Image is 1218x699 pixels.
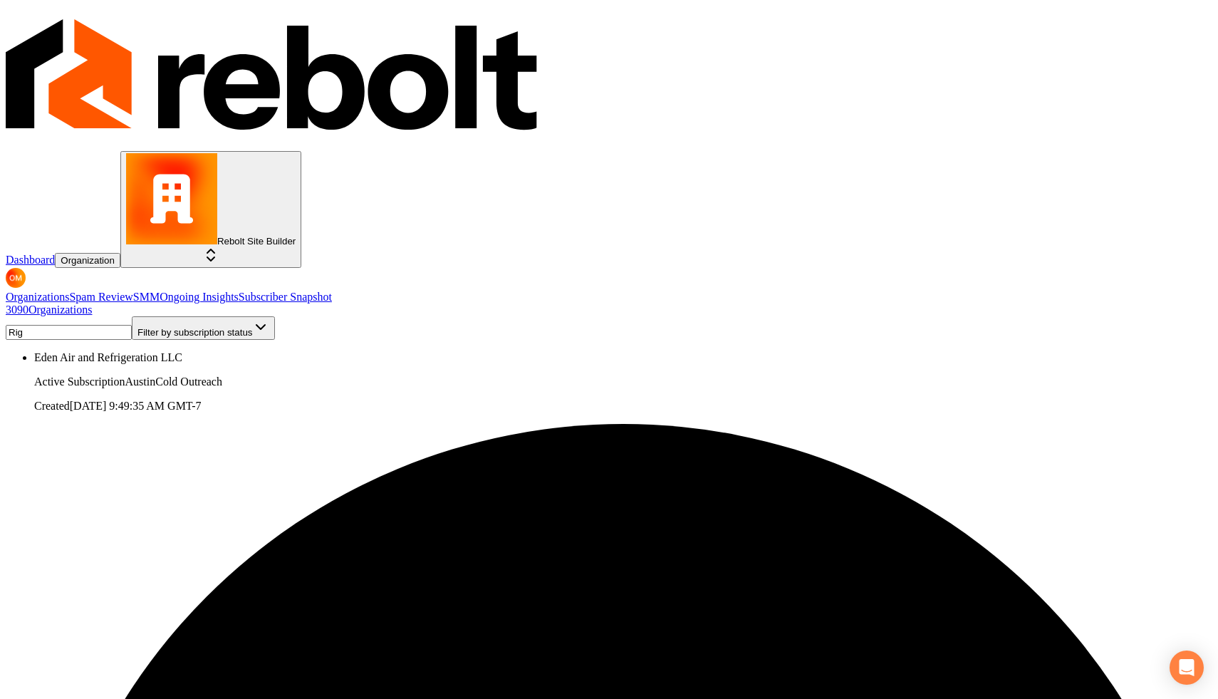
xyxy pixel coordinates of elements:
[239,291,332,303] a: Subscriber Snapshot
[6,304,92,316] a: 3090Organizations
[6,6,541,148] img: Rebolt Logo
[6,268,26,288] img: Omar Molai
[6,254,55,266] a: Dashboard
[160,291,239,303] a: Ongoing Insights
[6,325,132,340] input: Search by name or ID
[55,253,120,268] button: Organization
[70,400,202,412] time: [DATE] 9:49:35 AM GMT-7
[69,291,132,303] a: Spam Review
[1170,651,1204,685] div: Open Intercom Messenger
[6,291,69,303] a: Organizations
[34,376,125,388] span: Active Subscription
[133,291,160,303] a: SMM
[34,351,1212,364] p: Eden Air and Refrigeration LLC
[155,376,222,388] span: Cold Outreach
[217,236,296,247] span: Rebolt Site Builder
[6,268,26,288] button: Open user button
[126,153,217,244] img: Rebolt Site Builder
[34,400,1212,413] p: Created
[125,376,156,388] span: Austin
